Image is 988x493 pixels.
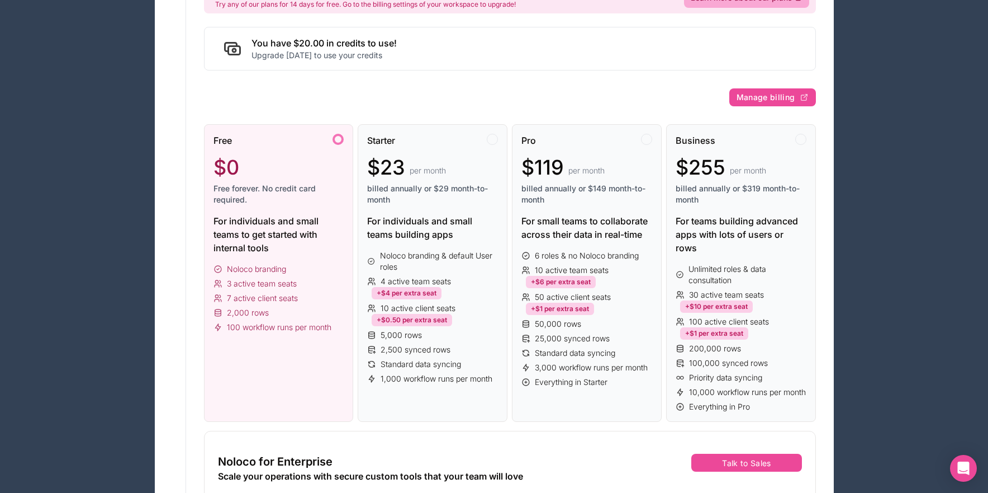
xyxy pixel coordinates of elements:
[689,401,750,412] span: Everything in Pro
[680,301,753,313] div: +$10 per extra seat
[737,92,795,102] span: Manage billing
[251,36,397,50] h2: You have $20.00 in credits to use!
[218,469,610,483] div: Scale your operations with secure custom tools that your team will love
[410,165,446,176] span: per month
[372,287,441,299] div: +$4 per extra seat
[227,278,297,289] span: 3 active team seats
[689,289,764,301] span: 30 active team seats
[689,316,769,327] span: 100 active client seats
[213,156,239,179] span: $0
[535,318,581,330] span: 50,000 rows
[680,327,748,340] div: +$1 per extra seat
[535,348,615,359] span: Standard data syncing
[372,314,452,326] div: +$0.50 per extra seat
[381,344,450,355] span: 2,500 synced rows
[535,250,639,261] span: 6 roles & no Noloco branding
[218,454,332,469] span: Noloco for Enterprise
[381,276,451,287] span: 4 active team seats
[691,454,801,472] button: Talk to Sales
[521,183,652,205] span: billed annually or $149 month-to-month
[213,214,344,255] div: For individuals and small teams to get started with internal tools
[367,183,498,205] span: billed annually or $29 month-to-month
[227,264,286,275] span: Noloco branding
[535,377,607,388] span: Everything in Starter
[676,183,806,205] span: billed annually or $319 month-to-month
[729,88,816,106] button: Manage billing
[227,307,269,318] span: 2,000 rows
[535,333,610,344] span: 25,000 synced rows
[526,303,594,315] div: +$1 per extra seat
[213,134,232,147] span: Free
[688,264,806,286] span: Unlimited roles & data consultation
[730,165,766,176] span: per month
[676,156,725,179] span: $255
[676,214,806,255] div: For teams building advanced apps with lots of users or rows
[535,362,648,373] span: 3,000 workflow runs per month
[381,359,461,370] span: Standard data syncing
[521,156,564,179] span: $119
[251,50,397,61] p: Upgrade [DATE] to use your credits
[689,387,806,398] span: 10,000 workflow runs per month
[381,330,422,341] span: 5,000 rows
[535,265,609,276] span: 10 active team seats
[367,214,498,241] div: For individuals and small teams building apps
[213,183,344,205] span: Free forever. No credit card required.
[676,134,715,147] span: Business
[521,134,536,147] span: Pro
[367,156,405,179] span: $23
[227,322,331,333] span: 100 workflow runs per month
[521,214,652,241] div: For small teams to collaborate across their data in real-time
[950,455,977,482] div: Open Intercom Messenger
[689,372,762,383] span: Priority data syncing
[227,293,298,304] span: 7 active client seats
[568,165,605,176] span: per month
[380,250,498,273] span: Noloco branding & default User roles
[689,358,768,369] span: 100,000 synced rows
[367,134,395,147] span: Starter
[526,276,596,288] div: +$6 per extra seat
[381,373,492,384] span: 1,000 workflow runs per month
[381,303,455,314] span: 10 active client seats
[535,292,611,303] span: 50 active client seats
[689,343,741,354] span: 200,000 rows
